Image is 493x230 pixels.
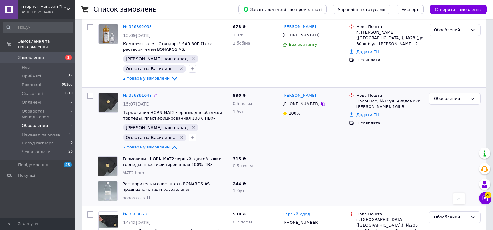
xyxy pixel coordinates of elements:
svg: Видалити мітку [191,56,196,61]
span: 0.5 пог.м [233,163,253,168]
span: 15:09[DATE] [123,33,151,38]
span: 1 бут [233,110,244,114]
span: Прийняті [22,73,41,79]
span: Повідомлення [18,162,48,168]
a: Термовинил HORN MAT2 черный, для обтяжки торпеды, пластифицированная 100% ПВХ-пленка, ширина 140см [123,110,222,126]
span: 98207 [62,82,73,88]
span: 0.5 пог.м [233,101,252,106]
span: Без рейтингу [289,42,317,47]
span: 673 ₴ [233,24,246,29]
button: Завантажити звіт по пром-оплаті [238,5,327,14]
a: № 356892038 [123,24,152,29]
span: [PHONE_NUMBER] [282,33,319,37]
svg: Видалити мітку [179,66,184,71]
span: Завантажити звіт по пром-оплаті [243,7,322,12]
span: Виконані [22,82,41,88]
span: 1 шт. [233,33,244,37]
span: Склад патнера [22,140,54,146]
a: [PERSON_NAME] [282,93,316,99]
span: 7 [71,123,73,129]
span: 41 [68,132,73,137]
div: Післяплата [356,120,424,126]
img: Фото товару [98,157,117,176]
span: Нові [22,65,31,70]
a: № 356891648 [123,93,152,98]
a: Додати ЕН [356,49,379,54]
span: 22 [485,192,491,198]
span: [PERSON_NAME] наш склад [126,56,188,61]
span: 1 бут [233,188,244,193]
a: Створити замовлення [424,7,487,12]
span: 530 ₴ [233,93,246,98]
div: г. [PERSON_NAME] ([GEOGRAPHIC_DATA].), №23 (до 30 кг): ул. [PERSON_NAME], 2 [356,30,424,47]
a: 2 товара у замовленні [123,76,178,81]
span: 2 товара у замовленні [123,145,171,149]
svg: Видалити мітку [179,135,184,140]
button: Чат з покупцем22 [479,192,491,204]
span: 244 ₴ [233,181,246,186]
span: 20 [68,149,73,155]
span: Обработка менеджером [22,109,71,120]
span: 11510 [62,91,73,96]
span: Покупці [18,173,35,178]
div: Оброблений [434,214,468,221]
span: Передан на склад [22,132,60,137]
button: Управління статусами [333,5,390,14]
span: [PHONE_NUMBER] [282,101,319,106]
a: № 356886313 [123,212,152,216]
span: [PHONE_NUMBER] [282,220,319,225]
span: 1 [65,55,72,60]
span: 530 ₴ [233,212,246,216]
span: Управління статусами [338,7,385,12]
img: Фото товару [99,24,118,44]
span: Замовлення та повідомлення [18,39,75,50]
span: 14:42[DATE] [123,220,151,225]
a: Додати ЕН [356,112,379,117]
div: Нова Пошта [356,93,424,98]
div: Оброблений [434,96,468,102]
span: Оплата на Василиш... [126,135,175,140]
a: Растворитель и очиститель BONAROS AS предназначен для разбавления полихлоропреновых клеев, 1л. [123,181,210,198]
a: Фото товару [98,93,118,113]
div: Оброблений [434,27,468,33]
span: Створити замовлення [435,7,482,12]
a: Сергый Удод [282,211,310,217]
img: Фото товару [98,181,117,201]
span: 7 [71,109,73,120]
span: Оплата на Василиш... [126,66,175,71]
a: Термовинил HORN MAT2 черный, для обтяжки торпеды, пластифицированная 100% ПВХ-пленка, ширина 140см [123,157,221,173]
span: 100% [289,111,300,115]
span: Інтернет-магазин "Ізолон-Вест" [20,4,67,9]
span: 15:07[DATE] [123,101,151,106]
span: Оброблений [22,123,48,129]
h1: Список замовлень [93,6,156,13]
svg: Видалити мітку [191,125,196,130]
a: [PERSON_NAME] [282,24,316,30]
span: bonaros-as-1L [123,195,151,200]
div: Післяплата [356,57,424,63]
div: Нова Пошта [356,211,424,217]
span: 2 товара у замовленні [123,76,171,81]
span: Замовлення [18,55,44,60]
a: Фото товару [98,24,118,44]
input: Пошук [3,22,73,33]
span: 1 [71,65,73,70]
a: Комплект клея "Стандарт" SAR 30E (1л) с растворителем BONAROS AS, полихлоропреновый для перетяжки... [123,41,217,63]
span: 0 [71,140,73,146]
span: 45 [64,162,72,167]
span: Скасовані [22,91,43,96]
img: Фото товару [99,93,118,112]
span: 1 бобіна [233,41,250,45]
span: Чекає оплати [22,149,51,155]
span: 315 ₴ [233,157,246,161]
img: Фото товару [99,215,118,228]
span: Оплачені [22,100,41,105]
div: Ваш ID: 799408 [20,9,75,15]
span: 2 [71,100,73,105]
button: Створити замовлення [430,5,487,14]
div: Нова Пошта [356,24,424,30]
button: Експорт [397,5,424,14]
span: [PERSON_NAME] наш склад [126,125,188,130]
span: 34 [68,73,73,79]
